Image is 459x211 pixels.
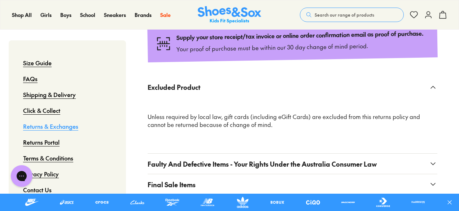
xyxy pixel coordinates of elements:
p: Your proof of purchase must be within our 30 day change of mind period. [176,40,424,53]
img: Type_search-barcode.svg [156,36,171,51]
a: Shop All [12,11,32,19]
span: Sneakers [104,11,126,18]
p: Unless required by local law, gift cards (including eGift Cards) are excluded from this returns p... [148,113,437,129]
a: Terms & Conditions [23,150,73,166]
button: Faulty And Defective Items - Your Rights Under the Australia Consumer Law [148,154,437,174]
a: Size Guide [23,55,52,71]
a: Girls [40,11,52,19]
a: Shipping & Delivery [23,87,76,102]
span: Faulty And Defective Items - Your Rights Under the Australia Consumer Law [148,159,377,169]
img: SNS_Logo_Responsive.svg [198,6,261,24]
a: Shoes & Sox [198,6,261,24]
span: Sale [160,11,171,18]
span: Search our range of products [315,12,374,18]
span: Final Sale Items [148,180,196,189]
p: Supply your store receipt/tax invoice or online order confirmation email as proof of purchase. [176,29,424,41]
button: Search our range of products [300,8,404,22]
a: Returns Portal [23,134,60,150]
a: School [80,11,95,19]
button: Excluded Product [148,77,437,97]
span: Excluded Product [148,82,200,92]
a: Contact Us [23,182,52,198]
span: School [80,11,95,18]
a: Sale [160,11,171,19]
a: FAQs [23,71,38,87]
a: Boys [60,11,71,19]
span: Brands [135,11,152,18]
a: Brands [135,11,152,19]
a: Privacy Policy [23,166,59,182]
a: Returns & Exchanges [23,118,78,134]
span: Shop All [12,11,32,18]
a: Sneakers [104,11,126,19]
button: Final Sale Items [148,174,437,194]
a: Click & Collect [23,102,60,118]
span: Girls [40,11,52,18]
span: Boys [60,11,71,18]
iframe: Gorgias live chat messenger [7,163,36,189]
